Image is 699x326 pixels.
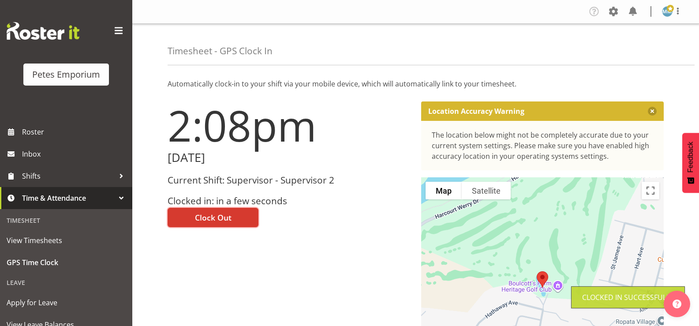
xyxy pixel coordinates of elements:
[22,147,128,161] span: Inbox
[428,107,524,116] p: Location Accuracy Warning
[662,6,673,17] img: mandy-mosley3858.jpg
[673,300,681,308] img: help-xxl-2.png
[168,196,411,206] h3: Clocked in: in a few seconds
[22,169,115,183] span: Shifts
[462,182,511,199] button: Show satellite imagery
[168,175,411,185] h3: Current Shift: Supervisor - Supervisor 2
[2,229,130,251] a: View Timesheets
[582,292,674,303] div: Clocked in Successfully
[168,101,411,149] h1: 2:08pm
[2,274,130,292] div: Leave
[682,133,699,193] button: Feedback - Show survey
[168,79,664,89] p: Automatically clock-in to your shift via your mobile device, which will automatically link to you...
[687,142,695,172] span: Feedback
[168,46,273,56] h4: Timesheet - GPS Clock In
[2,292,130,314] a: Apply for Leave
[432,130,654,161] div: The location below might not be completely accurate due to your current system settings. Please m...
[648,107,657,116] button: Close message
[32,68,100,81] div: Petes Emporium
[22,191,115,205] span: Time & Attendance
[7,234,126,247] span: View Timesheets
[7,296,126,309] span: Apply for Leave
[7,22,79,40] img: Rosterit website logo
[2,211,130,229] div: Timesheet
[426,182,462,199] button: Show street map
[22,125,128,139] span: Roster
[168,208,258,227] button: Clock Out
[642,182,659,199] button: Toggle fullscreen view
[168,151,411,165] h2: [DATE]
[195,212,232,223] span: Clock Out
[2,251,130,274] a: GPS Time Clock
[7,256,126,269] span: GPS Time Clock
